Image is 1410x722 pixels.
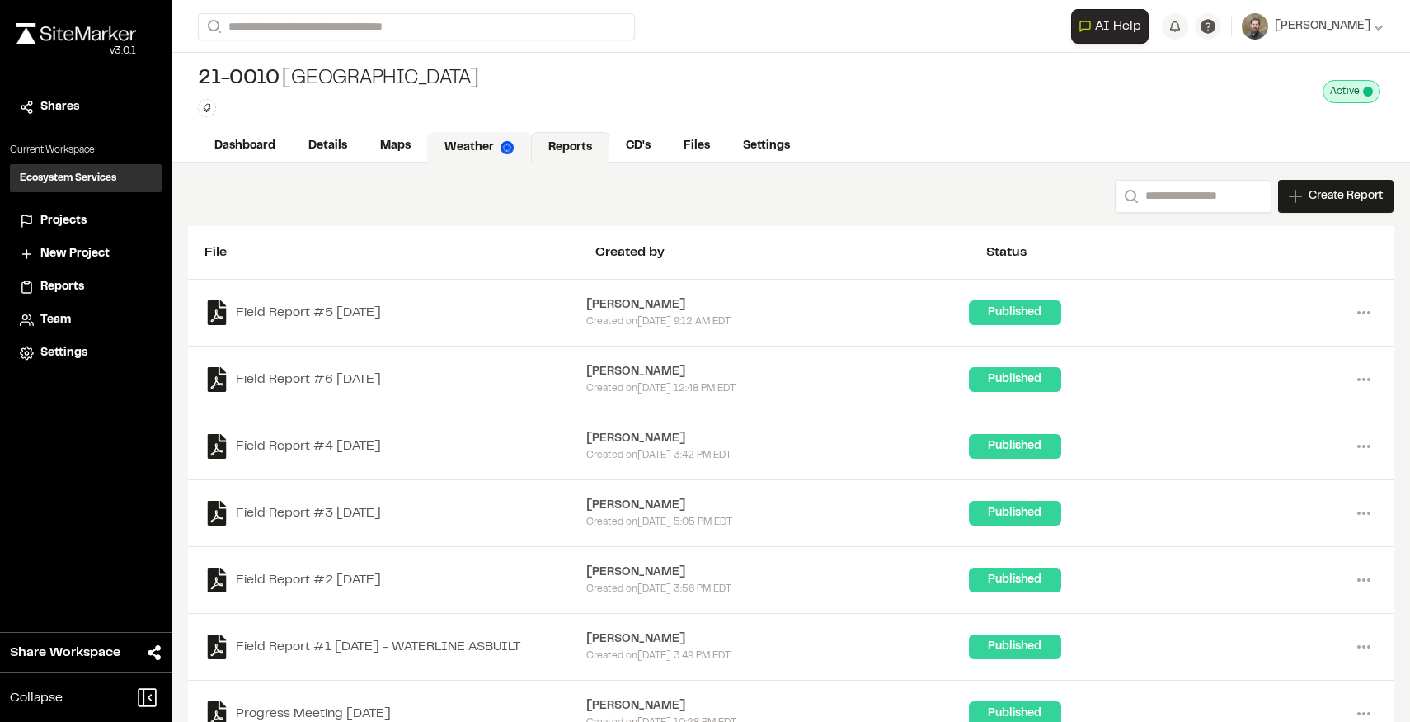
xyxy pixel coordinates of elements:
[40,311,71,329] span: Team
[40,212,87,230] span: Projects
[609,130,667,162] a: CD's
[40,344,87,362] span: Settings
[198,66,479,92] div: [GEOGRAPHIC_DATA]
[40,278,84,296] span: Reports
[20,311,152,329] a: Team
[586,381,968,396] div: Created on [DATE] 12:48 PM EDT
[501,141,514,154] img: precipai.png
[204,568,586,592] a: Field Report #2 [DATE]
[292,130,364,162] a: Details
[586,430,968,448] div: [PERSON_NAME]
[1330,84,1360,99] span: Active
[969,635,1061,659] div: Published
[204,434,586,459] a: Field Report #4 [DATE]
[586,448,968,463] div: Created on [DATE] 3:42 PM EDT
[586,363,968,381] div: [PERSON_NAME]
[1095,17,1141,36] span: AI Help
[16,44,136,59] div: Oh geez...please don't...
[986,243,1377,262] div: Status
[198,99,216,117] button: Edit Tags
[969,501,1061,526] div: Published
[726,130,806,162] a: Settings
[586,314,968,329] div: Created on [DATE] 9:12 AM EDT
[586,582,968,597] div: Created on [DATE] 3:56 PM EDT
[595,243,986,262] div: Created by
[1363,87,1373,97] span: This project is active and counting against your active project count.
[586,515,968,530] div: Created on [DATE] 5:05 PM EDT
[40,98,79,116] span: Shares
[667,130,726,162] a: Files
[1242,13,1384,40] button: [PERSON_NAME]
[204,367,586,392] a: Field Report #6 [DATE]
[969,568,1061,592] div: Published
[586,497,968,515] div: [PERSON_NAME]
[364,130,427,162] a: Maps
[204,501,586,526] a: Field Report #3 [DATE]
[969,434,1061,459] div: Published
[586,296,968,314] div: [PERSON_NAME]
[20,245,152,263] a: New Project
[20,278,152,296] a: Reports
[969,367,1061,392] div: Published
[969,300,1061,325] div: Published
[586,649,968,663] div: Created on [DATE] 3:49 PM EDT
[20,98,152,116] a: Shares
[198,13,228,40] button: Search
[1323,80,1380,103] div: This project is active and counting against your active project count.
[198,66,279,92] span: 21-0010
[10,143,162,158] p: Current Workspace
[1242,13,1268,40] img: User
[427,132,531,163] a: Weather
[586,630,968,649] div: [PERSON_NAME]
[198,130,292,162] a: Dashboard
[1275,17,1370,35] span: [PERSON_NAME]
[1071,9,1149,44] button: Open AI Assistant
[1071,9,1155,44] div: Open AI Assistant
[586,564,968,582] div: [PERSON_NAME]
[40,245,110,263] span: New Project
[531,132,609,163] a: Reports
[204,243,595,262] div: File
[204,300,586,325] a: Field Report #5 [DATE]
[20,212,152,230] a: Projects
[20,344,152,362] a: Settings
[20,171,116,186] h3: Ecosystem Services
[1309,187,1383,205] span: Create Report
[586,697,968,715] div: [PERSON_NAME]
[10,688,63,708] span: Collapse
[1115,180,1144,213] button: Search
[16,23,136,44] img: rebrand.png
[10,643,120,663] span: Share Workspace
[204,635,586,659] a: Field Report #1 [DATE] - WATERLINE ASBUILT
